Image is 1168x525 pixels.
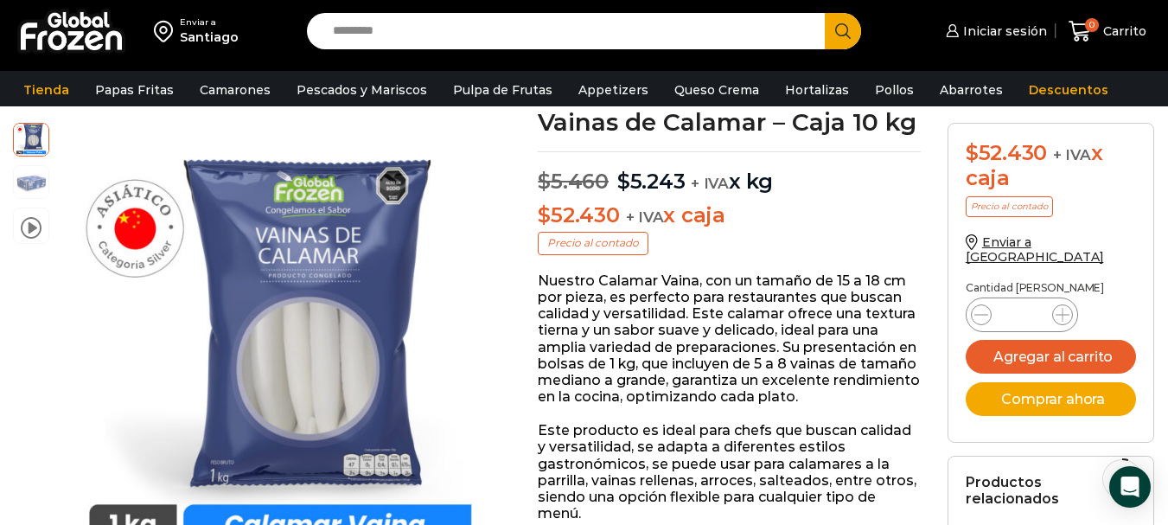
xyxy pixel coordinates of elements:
a: Pollos [866,74,922,106]
span: $ [617,169,630,194]
h1: Vainas de Calamar – Caja 10 kg [538,110,921,134]
a: Appetizers [570,74,657,106]
a: Tienda [15,74,78,106]
div: x caja [966,141,1137,191]
p: x kg [538,151,921,195]
bdi: 52.430 [538,202,619,227]
a: Pescados y Mariscos [288,74,436,106]
span: + IVA [626,208,664,226]
a: 0 Carrito [1064,11,1151,52]
p: Precio al contado [966,196,1053,217]
a: Abarrotes [931,74,1012,106]
span: $ [966,140,979,165]
p: x caja [538,203,921,228]
span: + IVA [1053,146,1091,163]
p: Cantidad [PERSON_NAME] [966,282,1137,294]
p: Este producto es ideal para chefs que buscan calidad y versatilidad, se adapta a diferentes estil... [538,422,921,522]
a: Queso Crema [666,74,768,106]
img: address-field-icon.svg [154,16,180,46]
span: Iniciar sesión [959,22,1047,40]
a: Enviar a [GEOGRAPHIC_DATA] [966,234,1104,265]
div: Enviar a [180,16,239,29]
div: Santiago [180,29,239,46]
a: Pulpa de Frutas [444,74,561,106]
p: Nuestro Calamar Vaina, con un tamaño de 15 a 18 cm por pieza, es perfecto para restaurantes que b... [538,272,921,406]
a: Camarones [191,74,279,106]
a: Hortalizas [776,74,858,106]
span: Carrito [1099,22,1146,40]
span: calamar-vaina [14,121,48,156]
p: Precio al contado [538,232,648,254]
h2: Productos relacionados [966,474,1137,507]
span: 3_Calamar Vaina-Editar [14,166,48,201]
button: Comprar ahora [966,382,1137,416]
a: Descuentos [1020,74,1117,106]
button: Agregar al carrito [966,340,1137,374]
div: Open Intercom Messenger [1109,466,1151,508]
a: Iniciar sesión [941,14,1047,48]
bdi: 5.243 [617,169,686,194]
input: Product quantity [1005,303,1038,327]
bdi: 5.460 [538,169,609,194]
span: + IVA [691,175,729,192]
a: Papas Fritas [86,74,182,106]
bdi: 52.430 [966,140,1047,165]
button: Search button [825,13,861,49]
span: $ [538,169,551,194]
span: 0 [1085,18,1099,32]
span: $ [538,202,551,227]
